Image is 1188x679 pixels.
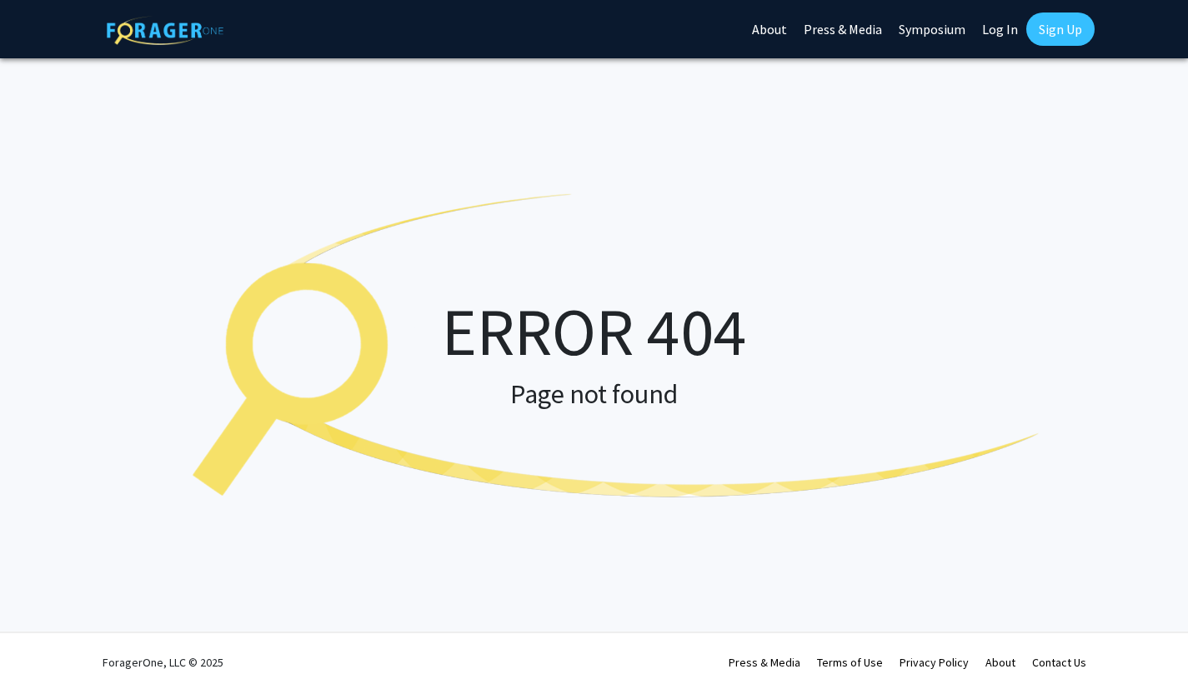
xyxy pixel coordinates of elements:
[144,292,1045,372] h1: ERROR 404
[729,655,800,670] a: Press & Media
[107,16,223,45] img: ForagerOne Logo
[900,655,969,670] a: Privacy Policy
[1032,655,1086,670] a: Contact Us
[817,655,883,670] a: Terms of Use
[1026,12,1095,46] a: Sign Up
[144,378,1045,410] h2: Page not found
[985,655,1015,670] a: About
